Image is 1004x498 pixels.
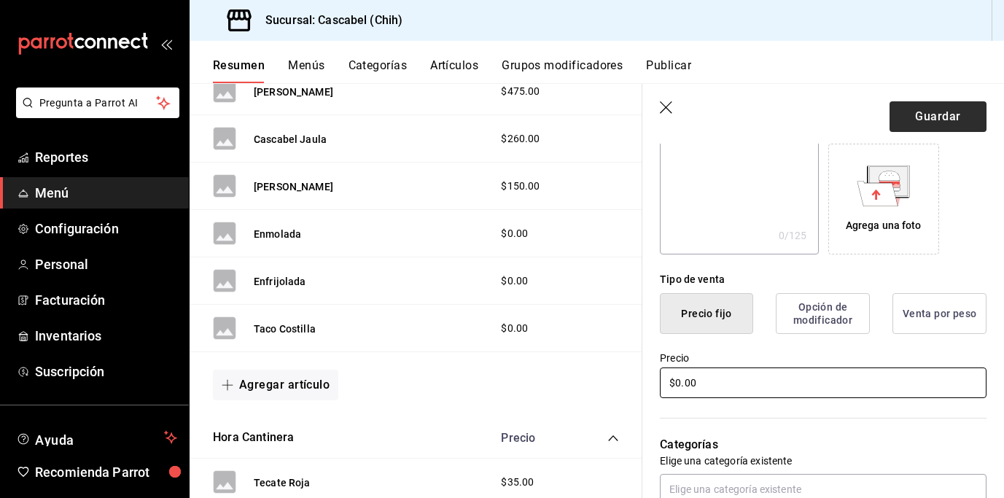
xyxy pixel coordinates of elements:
button: Precio fijo [660,293,753,334]
span: Reportes [35,147,177,167]
button: Venta por peso [892,293,987,334]
button: Agregar artículo [213,370,338,400]
span: Suscripción [35,362,177,381]
span: Personal [35,254,177,274]
input: $0.00 [660,367,987,398]
p: Categorías [660,436,987,454]
button: Publicar [646,58,691,83]
div: navigation tabs [213,58,1004,83]
span: Configuración [35,219,177,238]
button: Hora Cantinera [213,429,294,446]
button: Menús [288,58,324,83]
span: Menú [35,183,177,203]
div: 0 /125 [779,228,807,243]
button: Pregunta a Parrot AI [16,87,179,118]
div: Tipo de venta [660,272,987,287]
button: open_drawer_menu [160,38,172,50]
button: Cascabel Jaula [254,132,327,147]
button: Enmolada [254,227,301,241]
span: Inventarios [35,326,177,346]
h3: Sucursal: Cascabel (Chih) [254,12,402,29]
a: Pregunta a Parrot AI [10,106,179,121]
span: Pregunta a Parrot AI [39,96,157,111]
span: $475.00 [501,84,540,99]
button: Categorías [349,58,408,83]
button: Guardar [890,101,987,132]
span: $0.00 [501,321,528,336]
div: Precio [486,431,580,445]
button: [PERSON_NAME] [254,85,333,99]
span: $35.00 [501,475,534,490]
div: Agrega una foto [832,147,935,251]
button: Opción de modificador [776,293,870,334]
span: $260.00 [501,131,540,147]
span: $150.00 [501,179,540,194]
button: Resumen [213,58,265,83]
span: $0.00 [501,273,528,289]
label: Precio [660,353,987,363]
button: [PERSON_NAME] [254,179,333,194]
button: Taco Costilla [254,322,316,336]
button: Grupos modificadores [502,58,623,83]
button: Enfrijolada [254,274,306,289]
span: Ayuda [35,429,158,446]
button: collapse-category-row [607,432,619,444]
button: Artículos [430,58,478,83]
span: Facturación [35,290,177,310]
p: Elige una categoría existente [660,454,987,468]
span: $0.00 [501,226,528,241]
button: Tecate Roja [254,475,311,490]
div: Agrega una foto [846,218,922,233]
span: Recomienda Parrot [35,462,177,482]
